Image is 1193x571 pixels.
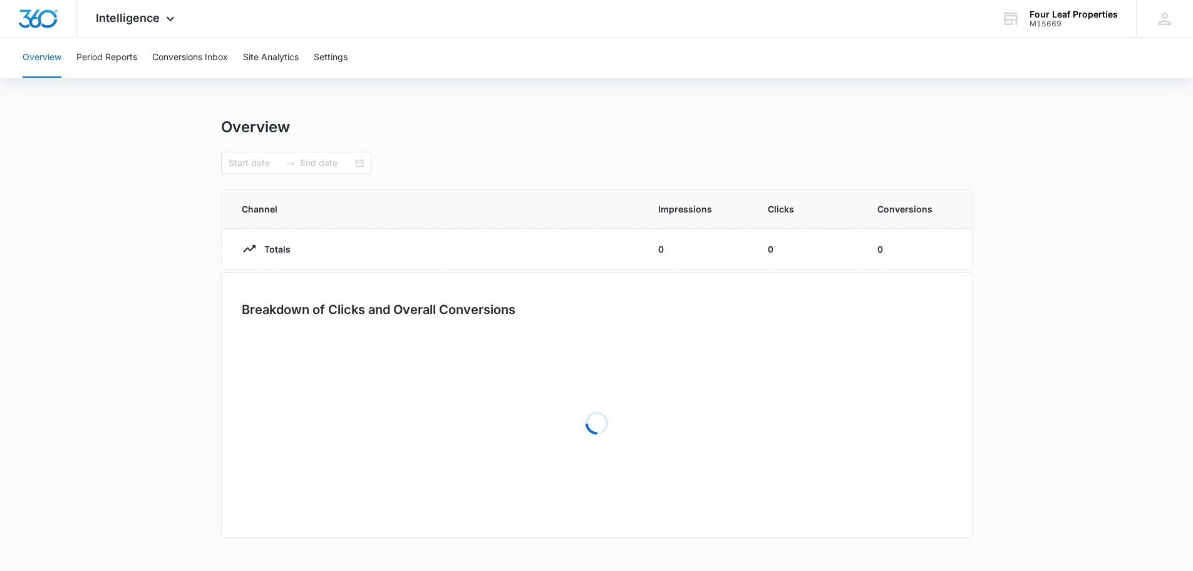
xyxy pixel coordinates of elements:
span: to [286,158,296,168]
p: Totals [257,243,291,256]
span: swap-right [286,158,296,168]
input: End date [301,156,353,170]
td: 0 [753,229,862,270]
div: account name [1030,9,1118,19]
td: 0 [862,229,972,270]
button: Conversions Inbox [152,38,228,78]
span: Impressions [658,202,738,216]
span: Intelligence [96,11,160,24]
button: Site Analytics [243,38,299,78]
span: Clicks [768,202,847,216]
button: Period Reports [76,38,137,78]
h1: Overview [221,118,290,137]
td: 0 [643,229,753,270]
h3: Breakdown of Clicks and Overall Conversions [242,300,515,319]
span: Channel [242,202,628,216]
div: account id [1030,19,1118,28]
input: Start date [229,156,281,170]
button: Overview [23,38,61,78]
span: Conversions [877,202,952,216]
button: Settings [314,38,348,78]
